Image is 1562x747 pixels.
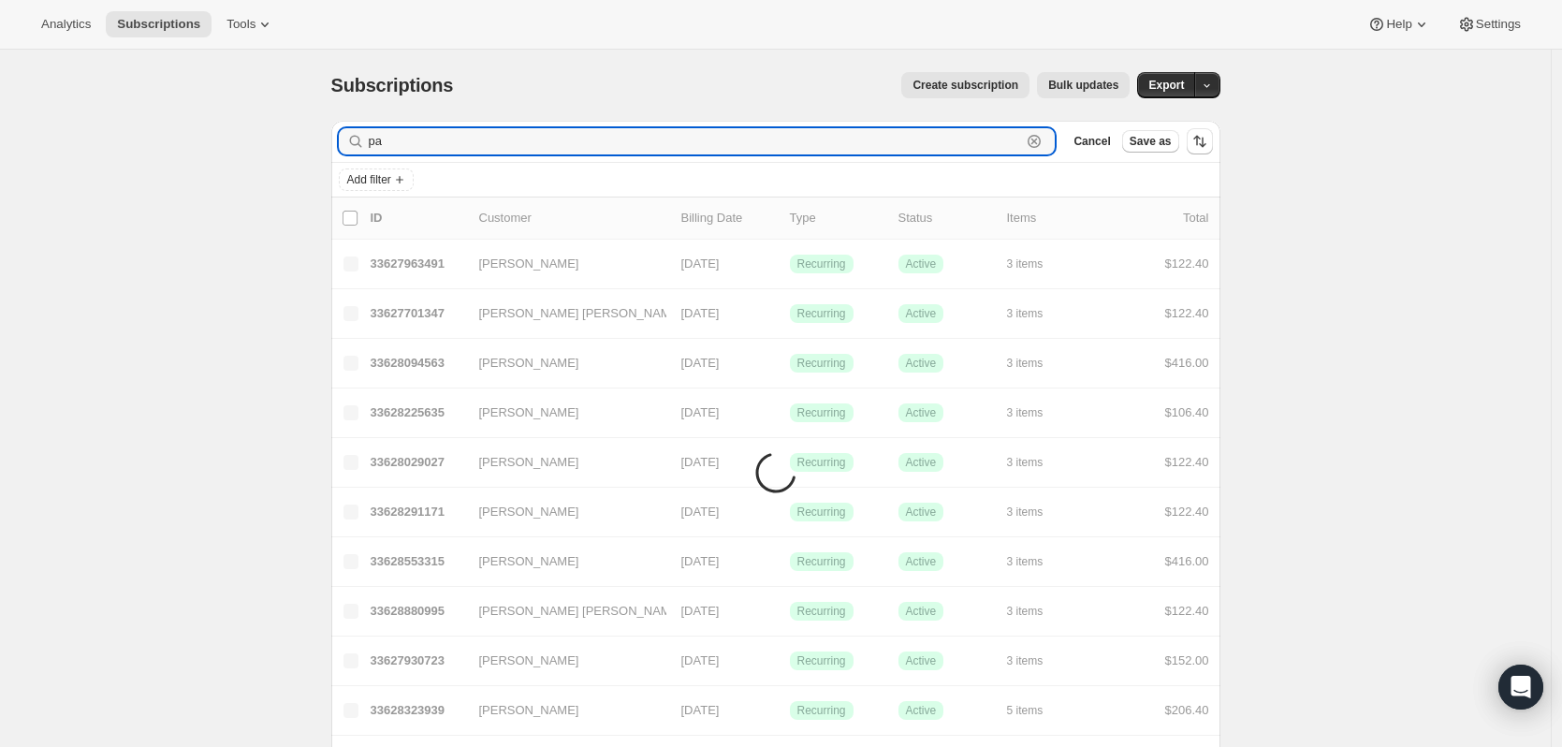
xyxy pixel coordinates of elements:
[369,128,1022,154] input: Filter subscribers
[1130,134,1172,149] span: Save as
[41,17,91,32] span: Analytics
[1048,78,1118,93] span: Bulk updates
[1356,11,1441,37] button: Help
[226,17,255,32] span: Tools
[1187,128,1213,154] button: Sort the results
[1025,132,1044,151] button: Clear
[339,168,414,191] button: Add filter
[117,17,200,32] span: Subscriptions
[1037,72,1130,98] button: Bulk updates
[912,78,1018,93] span: Create subscription
[1066,130,1117,153] button: Cancel
[1386,17,1411,32] span: Help
[30,11,102,37] button: Analytics
[1498,665,1543,710] div: Open Intercom Messenger
[1122,130,1179,153] button: Save as
[901,72,1029,98] button: Create subscription
[331,75,454,95] span: Subscriptions
[1476,17,1521,32] span: Settings
[1137,72,1195,98] button: Export
[1073,134,1110,149] span: Cancel
[347,172,391,187] span: Add filter
[106,11,212,37] button: Subscriptions
[215,11,285,37] button: Tools
[1446,11,1532,37] button: Settings
[1148,78,1184,93] span: Export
